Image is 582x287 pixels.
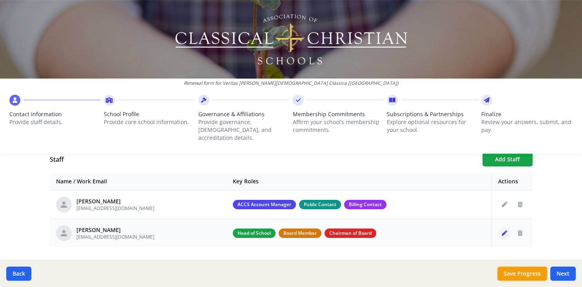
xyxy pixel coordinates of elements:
[497,267,547,281] button: Save Progress
[198,118,290,142] p: Provide governance, [DEMOGRAPHIC_DATA], and accreditation details.
[279,229,321,238] span: Board Member
[9,118,101,126] p: Provide staff details.
[76,205,154,212] span: [EMAIL_ADDRESS][DOMAIN_NAME]
[76,234,154,240] span: [EMAIL_ADDRESS][DOMAIN_NAME]
[498,198,511,211] button: Edit staff
[292,118,384,134] p: Affirm your school’s membership commitments.
[550,267,576,281] button: Next
[299,200,341,209] span: Public Contact
[6,267,31,281] button: Back
[481,110,573,118] span: Finalize
[174,12,408,67] img: Logo
[104,110,195,118] span: School Profile
[387,118,478,134] p: Explore optional resources for your school.
[104,118,195,126] p: Provide core school information.
[198,110,290,118] span: Governance & Affiliations
[481,118,573,134] p: Review your answers, submit, and pay.
[344,200,386,209] span: Billing Contact
[233,229,276,238] span: Head of School
[9,110,101,118] span: Contact Information
[76,226,154,234] div: [PERSON_NAME]
[50,173,227,190] th: Name / Work Email
[292,110,384,118] span: Membership Commitments
[387,110,478,118] span: Subscriptions & Partnerships
[514,198,526,211] button: Delete staff
[514,227,526,239] button: Delete staff
[76,197,154,205] div: [PERSON_NAME]
[491,173,533,190] th: Actions
[233,200,296,209] span: ACCS Account Manager
[325,229,376,238] span: Chairman of Board
[227,173,492,190] th: Key Roles
[498,227,511,239] button: Edit staff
